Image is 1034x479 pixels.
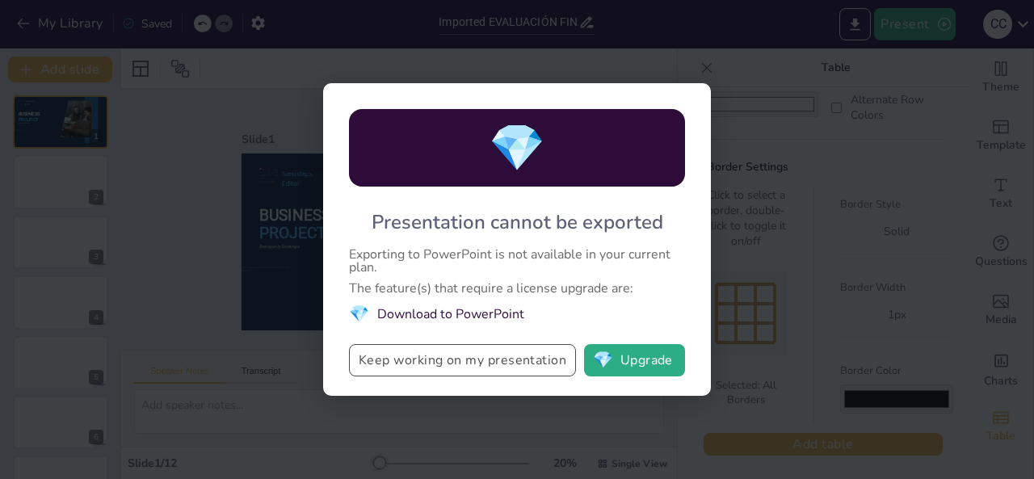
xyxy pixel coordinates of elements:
li: Download to PowerPoint [349,303,685,325]
span: diamond [489,117,545,179]
button: diamondUpgrade [584,344,685,376]
div: Presentation cannot be exported [372,209,663,235]
span: diamond [349,303,369,325]
div: Exporting to PowerPoint is not available in your current plan. [349,248,685,274]
span: diamond [593,352,613,368]
div: The feature(s) that require a license upgrade are: [349,282,685,295]
button: Keep working on my presentation [349,344,576,376]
